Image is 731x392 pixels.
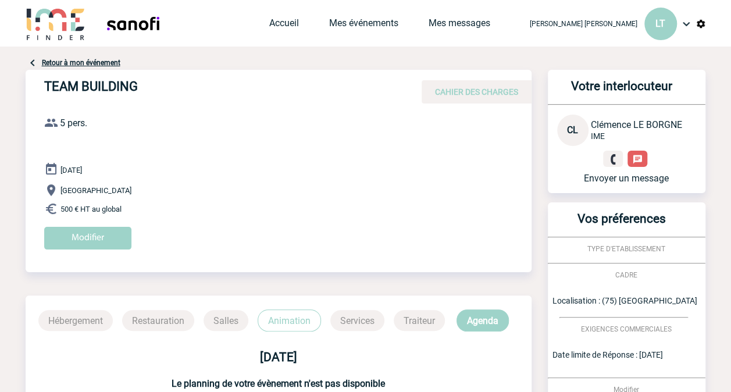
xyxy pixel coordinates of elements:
[60,186,131,195] span: [GEOGRAPHIC_DATA]
[552,79,691,104] h3: Votre interlocuteur
[608,154,618,165] img: fixe.png
[591,119,682,130] span: Clémence LE BORGNE
[552,350,663,359] span: Date limite de Réponse : [DATE]
[591,131,605,141] span: IME
[60,166,82,174] span: [DATE]
[394,310,445,331] p: Traiteur
[330,310,384,331] p: Services
[329,17,398,34] a: Mes événements
[615,271,637,279] span: CADRE
[258,309,321,332] p: Animation
[632,154,643,165] img: chat-24-px-w.png
[457,309,509,332] p: Agenda
[204,310,248,331] p: Salles
[429,17,490,34] a: Mes messages
[552,212,691,237] h3: Vos préferences
[587,245,665,253] span: TYPE D'ETABLISSEMENT
[552,296,697,305] span: Localisation : (75) [GEOGRAPHIC_DATA]
[60,117,87,129] span: 5 pers.
[26,7,86,40] img: IME-Finder
[581,325,672,333] span: EXIGENCES COMMERCIALES
[26,378,532,389] h3: Le planning de votre évènement n'est pas disponible
[60,205,122,213] span: 500 € HT au global
[655,18,665,29] span: LT
[260,350,297,364] b: [DATE]
[122,310,194,331] p: Restauration
[44,227,131,250] input: Modifier
[567,124,578,136] span: CL
[557,173,696,184] p: Envoyer un message
[530,20,637,28] span: [PERSON_NAME] [PERSON_NAME]
[269,17,299,34] a: Accueil
[44,79,393,99] h4: TEAM BUILDING
[42,59,120,67] a: Retour à mon événement
[435,87,518,97] span: CAHIER DES CHARGES
[38,310,113,331] p: Hébergement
